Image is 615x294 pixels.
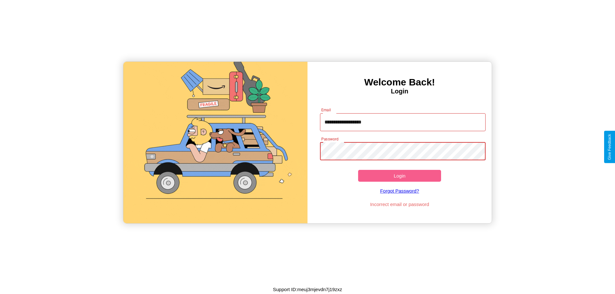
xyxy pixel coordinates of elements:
button: Login [358,170,441,182]
h3: Welcome Back! [307,77,492,88]
label: Password [321,136,338,142]
p: Support ID: meuj3mjevdn7j19zxz [273,285,342,294]
a: Forgot Password? [317,182,483,200]
label: Email [321,107,331,113]
h4: Login [307,88,492,95]
div: Give Feedback [607,134,612,160]
p: Incorrect email or password [317,200,483,209]
img: gif [123,62,307,223]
